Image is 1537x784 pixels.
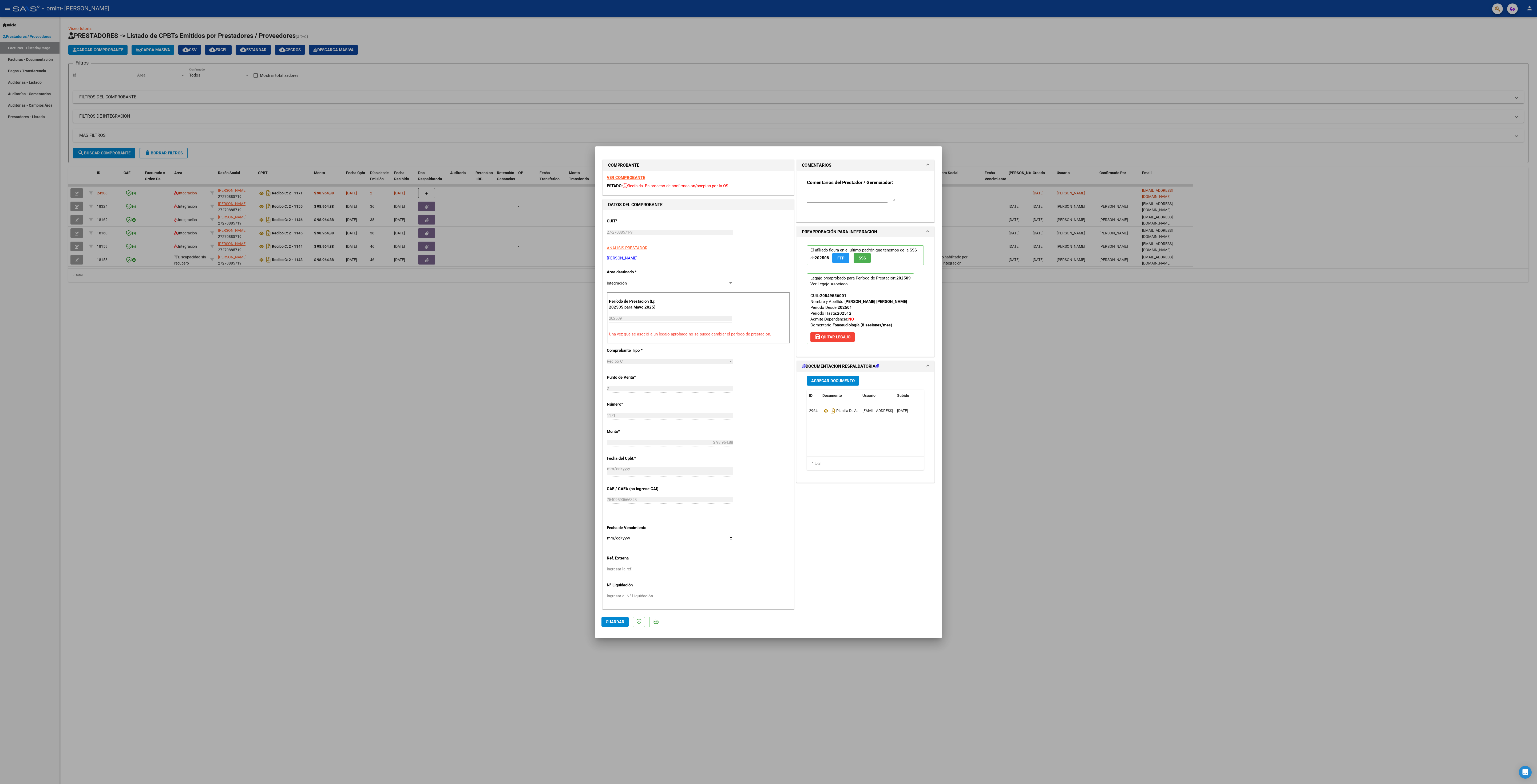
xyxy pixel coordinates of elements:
[810,281,848,287] div: Ver Legajo Asociado
[797,237,934,357] div: PREAPROBACIÓN PARA INTEGRACION
[810,293,907,327] span: CUIL: Nombre y Apellido: Período Desde: Período Hasta: Admite Dependencia:
[822,409,891,413] span: Planilla De Asistencia Septiembre
[607,455,662,462] p: Fecha del Cpbt.
[837,311,851,316] strong: 202512
[797,160,934,171] mat-expansion-panel-header: COMENTARIOS
[848,317,854,322] strong: NO
[797,171,934,222] div: COMENTARIOS
[895,390,922,401] datatable-header-cell: Subido
[607,281,627,286] span: Integración
[609,298,663,310] p: Período de Prestación (Ej: 202505 para Mayo 2025)
[608,163,639,168] strong: COMPROBANTE
[609,331,788,337] p: Una vez que se asoció a un legajo aprobado no se puede cambiar el período de prestación.
[897,409,908,413] span: [DATE]
[1519,766,1532,779] div: Open Intercom Messenger
[862,393,876,398] span: Usuario
[606,619,624,624] span: Guardar
[807,180,893,185] strong: Comentarios del Prestador / Gerenciador:
[854,253,871,263] button: SSS
[797,361,934,372] mat-expansion-panel-header: DOCUMENTACIÓN RESPALDATORIA
[807,273,914,344] p: Legajo preaprobado para Período de Prestación:
[809,393,813,398] span: ID
[797,372,934,482] div: DOCUMENTACIÓN RESPALDATORIA
[607,246,647,250] span: ANALISIS PRESTADOR
[838,305,852,310] strong: 202501
[607,429,662,435] p: Monto
[860,390,895,401] datatable-header-cell: Usuario
[797,227,934,237] mat-expansion-panel-header: PREAPROBACIÓN PARA INTEGRACION
[820,390,860,401] datatable-header-cell: Documento
[623,183,729,188] span: Recibida. En proceso de confirmacion/aceptac por la OS.
[859,256,866,261] span: SSS
[802,229,877,235] h1: PREAPROBACIÓN PARA INTEGRACION
[833,323,892,327] strong: Fonoaudiología (8 sesiones/mes)
[811,378,855,383] span: Agregar Documento
[822,393,842,398] span: Documento
[810,332,855,342] button: Quitar Legajo
[608,202,663,207] strong: DATOS DEL COMPROBANTE
[607,525,662,531] p: Fecha de Vencimiento
[832,253,849,263] button: FTP
[810,323,892,327] span: Comentario:
[815,335,850,339] span: Quitar Legajo
[807,376,859,386] button: Agregar Documento
[802,162,831,169] h1: COMENTARIOS
[807,457,924,470] div: 1 total
[896,276,911,281] strong: 202509
[607,582,662,588] p: N° Liquidación
[607,374,662,381] p: Punto de Venta
[829,406,836,415] i: Descargar documento
[897,393,909,398] span: Subido
[807,245,924,265] p: El afiliado figura en el ultimo padrón que tenemos de la SSS de
[607,359,623,364] span: Recibo C
[815,334,821,340] mat-icon: save
[862,409,953,413] span: [EMAIL_ADDRESS][DOMAIN_NAME] - [PERSON_NAME]
[809,409,820,413] span: 29649
[607,555,662,561] p: Ref. Externa
[607,218,662,224] p: CUIT
[607,255,790,261] p: [PERSON_NAME]
[607,269,662,275] p: Area destinado *
[845,299,907,304] strong: [PERSON_NAME] [PERSON_NAME]
[820,293,846,299] div: 20549556001
[607,175,645,180] a: VER COMPROBANTE
[607,486,662,492] p: CAE / CAEA (no ingrese CAI)
[815,255,829,260] strong: 202508
[607,183,623,188] span: ESTADO:
[807,390,820,401] datatable-header-cell: ID
[607,347,662,354] p: Comprobante Tipo *
[607,401,662,407] p: Número
[837,256,845,261] span: FTP
[802,363,879,370] h1: DOCUMENTACIÓN RESPALDATORIA
[922,390,948,401] datatable-header-cell: Acción
[601,617,629,627] button: Guardar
